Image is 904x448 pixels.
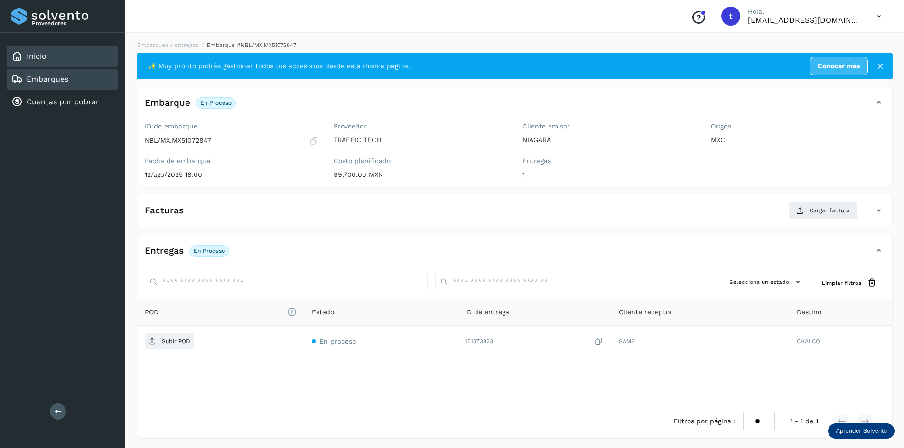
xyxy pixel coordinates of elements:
[748,16,862,25] p: teamgcabrera@traffictech.com
[790,416,818,426] span: 1 - 1 de 1
[319,338,356,345] span: En proceso
[145,122,318,130] label: ID de embarque
[145,333,194,349] button: Subir POD
[194,247,225,254] p: En proceso
[836,427,887,435] p: Aprender Solvento
[148,61,410,71] span: ✨ Muy pronto podrás gestionar todos tus accesorios desde esta misma página.
[7,91,118,112] div: Cuentas por cobrar
[145,307,297,317] span: POD
[465,307,509,317] span: ID de entrega
[522,171,696,179] p: 1
[162,338,190,345] p: Subir POD
[814,274,885,292] button: Limpiar filtros
[137,42,198,48] a: Embarques y entregas
[32,20,114,27] p: Proveedores
[465,337,603,347] div: 151373823
[137,41,893,49] nav: breadcrumb
[522,157,696,165] label: Entregas
[522,136,696,144] p: NIAGARA
[726,274,807,290] button: Selecciona un estado
[7,69,118,90] div: Embarques
[145,246,184,256] h4: Entregas
[200,100,232,106] p: En proceso
[711,122,885,130] label: Origen
[789,326,892,357] td: CHALCO
[145,137,211,145] p: NBL/MX.MX51072847
[797,307,821,317] span: Destino
[334,122,507,130] label: Proveedor
[611,326,789,357] td: SAMS
[137,243,892,266] div: EntregasEn proceso
[334,157,507,165] label: Costo planificado
[145,171,318,179] p: 12/ago/2025 18:00
[137,202,892,227] div: FacturasCargar factura
[145,98,190,109] h4: Embarque
[788,202,858,219] button: Cargar factura
[145,205,184,216] h4: Facturas
[334,136,507,144] p: TRAFFIC TECH
[27,52,47,61] a: Inicio
[711,136,885,144] p: MXC
[7,46,118,67] div: Inicio
[334,171,507,179] p: $9,700.00 MXN
[828,423,895,439] div: Aprender Solvento
[145,157,318,165] label: Fecha de embarque
[27,97,99,106] a: Cuentas por cobrar
[822,279,861,287] span: Limpiar filtros
[810,206,850,215] span: Cargar factura
[207,42,296,48] span: Embarque #NBL/MX.MX51072847
[312,307,334,317] span: Estado
[619,307,672,317] span: Cliente receptor
[810,57,868,75] a: Conocer más
[137,95,892,119] div: EmbarqueEn proceso
[27,74,68,83] a: Embarques
[673,416,736,426] span: Filtros por página :
[748,8,862,16] p: Hola,
[522,122,696,130] label: Cliente emisor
